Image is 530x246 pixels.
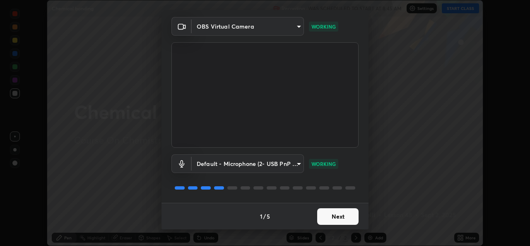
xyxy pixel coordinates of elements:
[263,212,266,221] h4: /
[311,160,336,168] p: WORKING
[311,23,336,30] p: WORKING
[317,208,359,225] button: Next
[192,154,304,173] div: OBS Virtual Camera
[260,212,263,221] h4: 1
[267,212,270,221] h4: 5
[192,17,304,36] div: OBS Virtual Camera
